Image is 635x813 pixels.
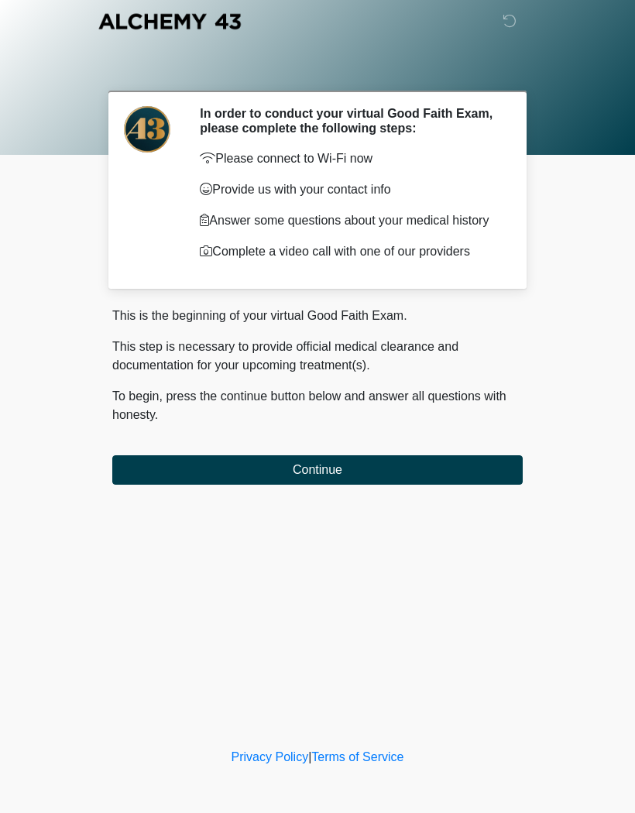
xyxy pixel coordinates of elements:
[311,750,403,763] a: Terms of Service
[200,180,499,199] p: Provide us with your contact info
[101,56,534,84] h1: ‎ ‎ ‎ ‎
[200,211,499,230] p: Answer some questions about your medical history
[112,387,523,424] p: To begin, press the continue button below and answer all questions with honesty.
[112,455,523,485] button: Continue
[112,307,523,325] p: This is the beginning of your virtual Good Faith Exam.
[112,338,523,375] p: This step is necessary to provide official medical clearance and documentation for your upcoming ...
[232,750,309,763] a: Privacy Policy
[200,106,499,135] h2: In order to conduct your virtual Good Faith Exam, please complete the following steps:
[200,149,499,168] p: Please connect to Wi-Fi now
[97,12,242,31] img: Alchemy 43 Logo
[124,106,170,153] img: Agent Avatar
[200,242,499,261] p: Complete a video call with one of our providers
[308,750,311,763] a: |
